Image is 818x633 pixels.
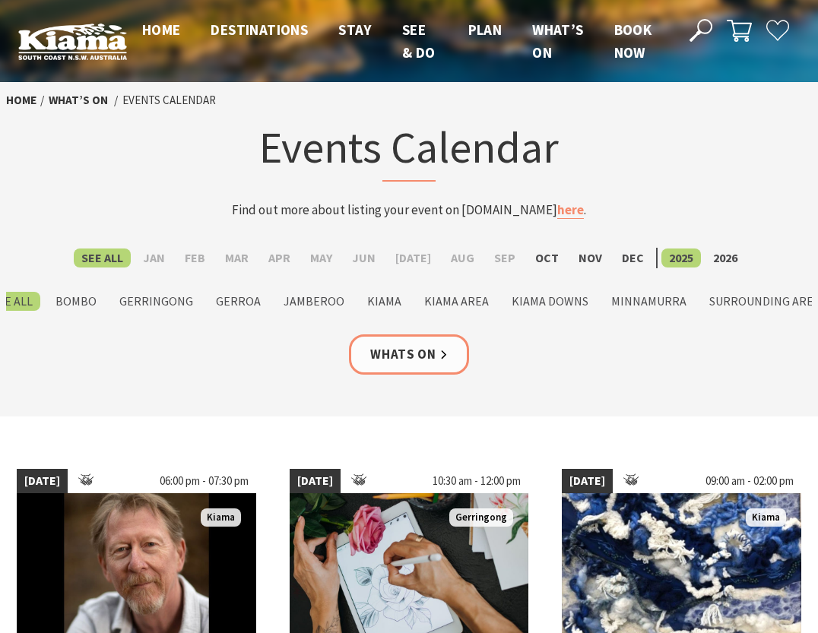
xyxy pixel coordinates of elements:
span: Home [142,21,181,39]
a: Whats On [349,334,469,375]
p: Find out more about listing your event on [DOMAIN_NAME] . [142,200,675,220]
label: Minnamurra [604,292,694,311]
span: Kiama [746,508,786,527]
label: Jun [344,248,383,267]
label: See All [74,248,131,267]
label: Nov [571,248,610,267]
label: Feb [177,248,213,267]
label: Sep [487,248,523,267]
span: What’s On [532,21,583,62]
label: May [303,248,340,267]
span: Plan [468,21,503,39]
span: [DATE] [290,469,341,493]
a: Home [6,93,36,108]
label: Jan [135,248,173,267]
label: Mar [217,248,256,267]
span: [DATE] [17,469,68,493]
nav: Main Menu [127,18,672,65]
label: 2025 [661,248,701,267]
label: Gerroa [208,292,268,311]
label: Jamberoo [276,292,352,311]
label: Kiama [360,292,409,311]
span: 09:00 am - 02:00 pm [698,469,801,493]
label: [DATE] [388,248,439,267]
a: here [557,201,584,219]
span: Destinations [211,21,308,39]
span: 10:30 am - 12:00 pm [425,469,528,493]
label: Gerringong [112,292,201,311]
li: Events Calendar [122,91,216,109]
label: Apr [261,248,298,267]
label: Aug [443,248,482,267]
label: Oct [528,248,566,267]
a: What’s On [49,93,108,108]
img: Kiama Logo [18,23,127,60]
span: Gerringong [449,508,513,527]
label: Bombo [48,292,104,311]
span: Stay [338,21,372,39]
span: [DATE] [562,469,613,493]
span: 06:00 pm - 07:30 pm [152,469,256,493]
label: Kiama Downs [504,292,596,311]
span: See & Do [402,21,436,62]
span: Kiama [201,508,241,527]
label: 2026 [705,248,745,267]
label: Kiama Area [417,292,496,311]
label: Dec [614,248,652,267]
h1: Events Calendar [142,118,675,182]
span: Book now [614,21,652,62]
